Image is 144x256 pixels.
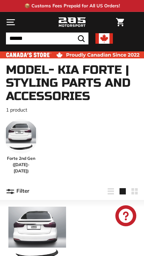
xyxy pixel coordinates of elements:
[6,33,88,44] input: Search
[4,155,38,174] span: Forte 2nd Gen ([DATE]-[DATE])
[113,205,138,228] inbox-online-store-chat: Shopify online store chat
[4,119,38,174] a: Forte 2nd Gen ([DATE]-[DATE])
[6,64,138,103] h1: Model- Kia Forte | Styling Parts and Accessories
[24,2,120,9] p: 📦 Customs Fees Prepaid for All US Orders!
[6,183,29,200] button: Filter
[113,12,128,32] a: Cart
[6,106,138,114] p: 1 product
[58,16,86,28] img: Logo_285_Motorsport_areodynamics_components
